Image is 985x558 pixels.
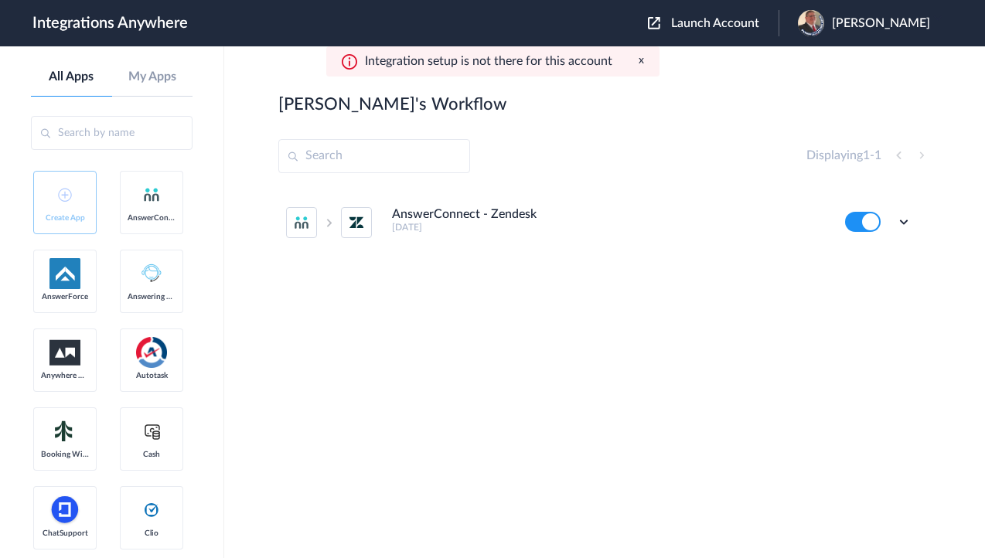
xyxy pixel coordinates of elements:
img: Answering_service.png [136,258,167,289]
button: x [639,54,644,67]
img: Setmore_Logo.svg [49,417,80,445]
h4: AnswerConnect - Zendesk [392,207,537,222]
img: autotask.png [136,337,167,368]
span: [PERSON_NAME] [832,16,930,31]
img: cash-logo.svg [142,422,162,441]
input: Search by name [31,116,193,150]
img: clio-logo.svg [142,501,161,519]
input: Search [278,139,470,173]
img: answerconnect-logo.svg [142,185,161,204]
h4: Displaying - [806,148,881,163]
a: All Apps [31,70,112,84]
img: af-app-logo.svg [49,258,80,289]
img: launch-acct-icon.svg [648,17,660,29]
span: Launch Account [671,17,759,29]
span: Booking Widget [41,450,89,459]
span: Answering Service [128,292,176,301]
span: AnswerConnect [128,213,176,223]
span: Cash [128,450,176,459]
span: Anywhere Works [41,371,89,380]
h1: Integrations Anywhere [32,14,188,32]
h5: [DATE] [392,222,824,233]
h2: [PERSON_NAME]'s Workflow [278,94,506,114]
p: Integration setup is not there for this account [365,54,612,69]
span: Clio [128,529,176,538]
span: 1 [863,149,870,162]
a: My Apps [112,70,193,84]
img: chatsupport-icon.svg [49,495,80,526]
span: ChatSupport [41,529,89,538]
span: Autotask [128,371,176,380]
span: Create App [41,213,89,223]
img: aww.png [49,340,80,366]
img: add-icon.svg [58,188,72,202]
button: Launch Account [648,16,779,31]
img: jason-pledge-people.PNG [798,10,824,36]
span: 1 [874,149,881,162]
span: AnswerForce [41,292,89,301]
